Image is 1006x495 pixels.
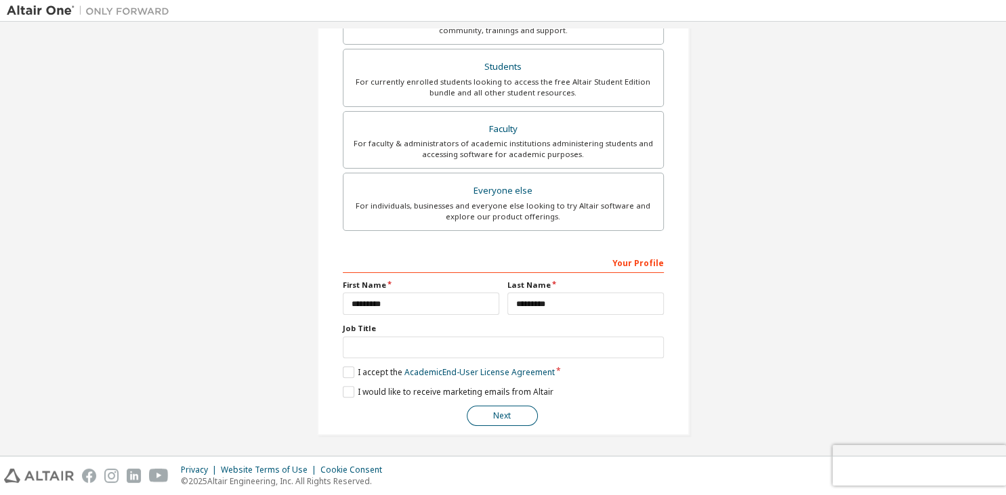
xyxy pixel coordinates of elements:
[127,469,141,483] img: linkedin.svg
[149,469,169,483] img: youtube.svg
[352,77,655,98] div: For currently enrolled students looking to access the free Altair Student Edition bundle and all ...
[352,200,655,222] div: For individuals, businesses and everyone else looking to try Altair software and explore our prod...
[343,386,553,397] label: I would like to receive marketing emails from Altair
[343,251,664,273] div: Your Profile
[320,465,390,475] div: Cookie Consent
[181,465,221,475] div: Privacy
[352,138,655,160] div: For faculty & administrators of academic institutions administering students and accessing softwa...
[82,469,96,483] img: facebook.svg
[343,323,664,334] label: Job Title
[833,445,1006,486] iframe: reCAPTCHA
[4,469,74,483] img: altair_logo.svg
[352,181,655,200] div: Everyone else
[404,366,555,378] a: Academic End-User License Agreement
[343,280,499,290] label: First Name
[104,469,119,483] img: instagram.svg
[467,406,538,426] button: Next
[352,58,655,77] div: Students
[181,475,390,487] p: © 2025 Altair Engineering, Inc. All Rights Reserved.
[352,120,655,139] div: Faculty
[507,280,664,290] label: Last Name
[221,465,320,475] div: Website Terms of Use
[7,4,176,18] img: Altair One
[343,366,555,378] label: I accept the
